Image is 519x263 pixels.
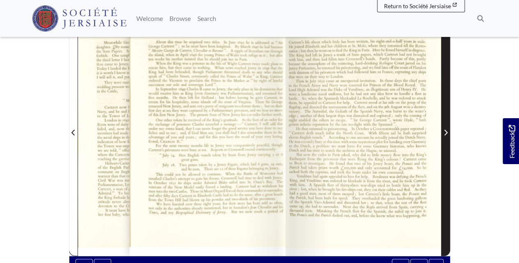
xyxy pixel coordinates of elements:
a: Would you like to provide feedback? [503,118,519,164]
a: Browse [166,10,194,27]
img: Société Jersiaise [32,5,127,32]
span: Return to Société Jersiaise [384,2,451,9]
span: Feedback [507,125,517,158]
a: Société Jersiaise logo [32,3,127,34]
a: Search [194,10,219,27]
a: Welcome [133,10,166,27]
